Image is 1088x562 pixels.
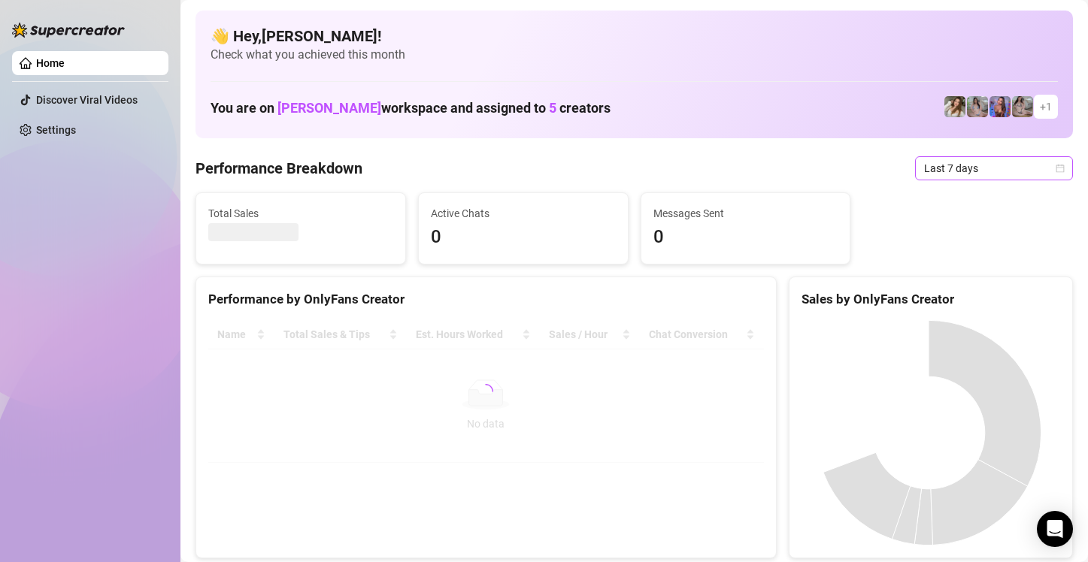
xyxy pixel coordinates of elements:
a: Home [36,57,65,69]
a: Settings [36,124,76,136]
span: Messages Sent [653,205,838,222]
span: calendar [1056,164,1065,173]
a: Discover Viral Videos [36,94,138,106]
div: Performance by OnlyFans Creator [208,289,764,310]
img: Daisy [967,96,988,117]
div: Open Intercom Messenger [1037,511,1073,547]
img: Ava [990,96,1011,117]
img: Paige [944,96,965,117]
img: logo-BBDzfeDw.svg [12,23,125,38]
h4: Performance Breakdown [195,158,362,179]
span: Total Sales [208,205,393,222]
div: Sales by OnlyFans Creator [802,289,1060,310]
img: Daisy [1012,96,1033,117]
span: loading [478,384,493,399]
h4: 👋 Hey, [PERSON_NAME] ! [211,26,1058,47]
span: [PERSON_NAME] [277,100,381,116]
h1: You are on workspace and assigned to creators [211,100,611,116]
span: 0 [653,223,838,252]
span: 0 [431,223,616,252]
span: Active Chats [431,205,616,222]
span: 5 [549,100,556,116]
span: + 1 [1040,98,1052,115]
span: Last 7 days [924,157,1064,180]
span: Check what you achieved this month [211,47,1058,63]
